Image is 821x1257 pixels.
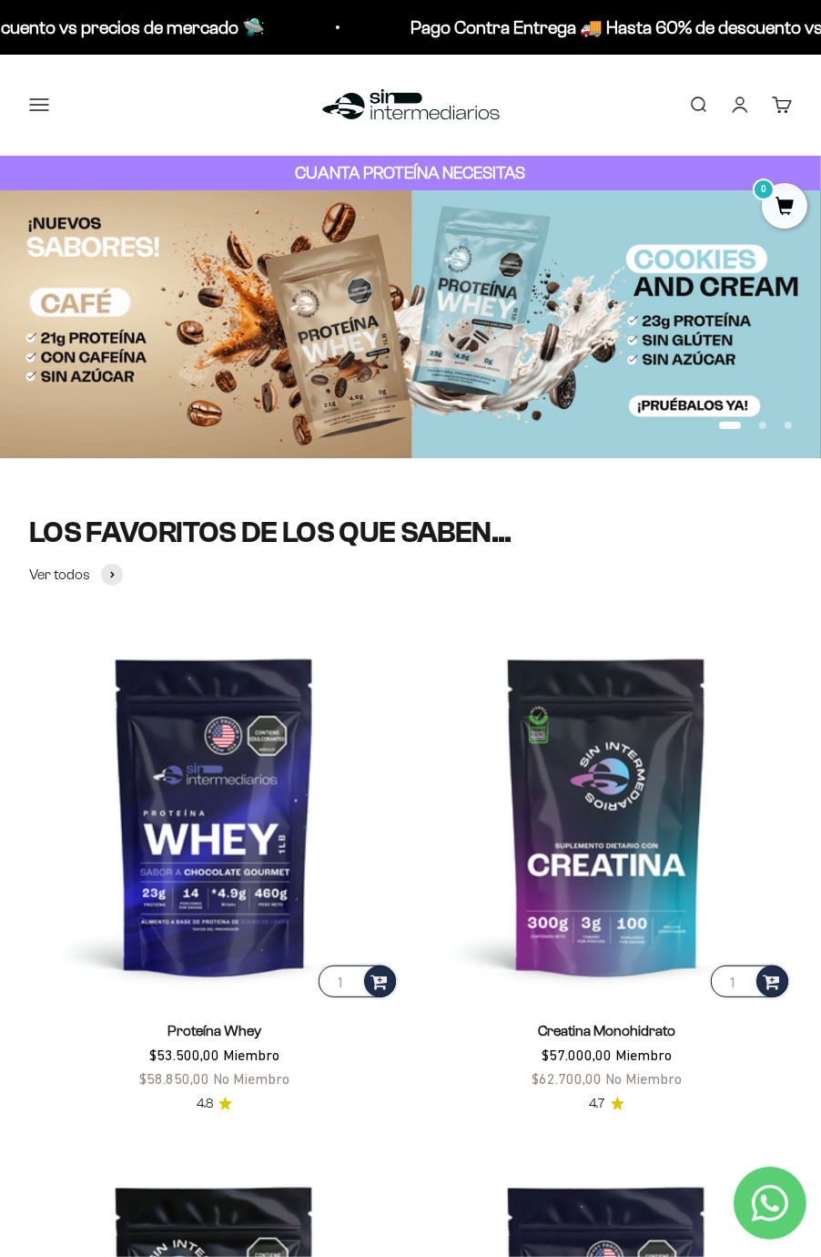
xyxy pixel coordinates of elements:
[615,1047,672,1063] span: Miembro
[29,630,400,1001] img: Proteína Whey
[223,1047,279,1063] span: Miembro
[605,1070,682,1087] span: No Miembro
[29,516,512,548] split-lines: LOS FAVORITOS DE LOS QUE SABEN...
[532,1070,602,1087] span: $62.700,00
[538,1023,675,1038] a: Creatina Monohidrato
[590,1094,624,1114] a: 4.74.7 de 5.0 estrellas
[29,563,90,587] span: Ver todos
[197,1094,232,1114] a: 4.84.8 de 5.0 estrellas
[29,563,123,587] a: Ver todos
[213,1070,289,1087] span: No Miembro
[167,1023,261,1038] a: Proteína Whey
[762,198,807,218] a: 0
[590,1094,605,1114] span: 4.7
[753,179,775,200] mark: 0
[542,1047,612,1063] span: $57.000,00
[421,630,792,1001] img: Creatina Monohidrato
[296,163,526,182] strong: CUANTA PROTEÍNA NECESITAS
[139,1070,209,1087] span: $58.850,00
[197,1094,213,1114] span: 4.8
[149,1047,219,1063] span: $53.500,00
